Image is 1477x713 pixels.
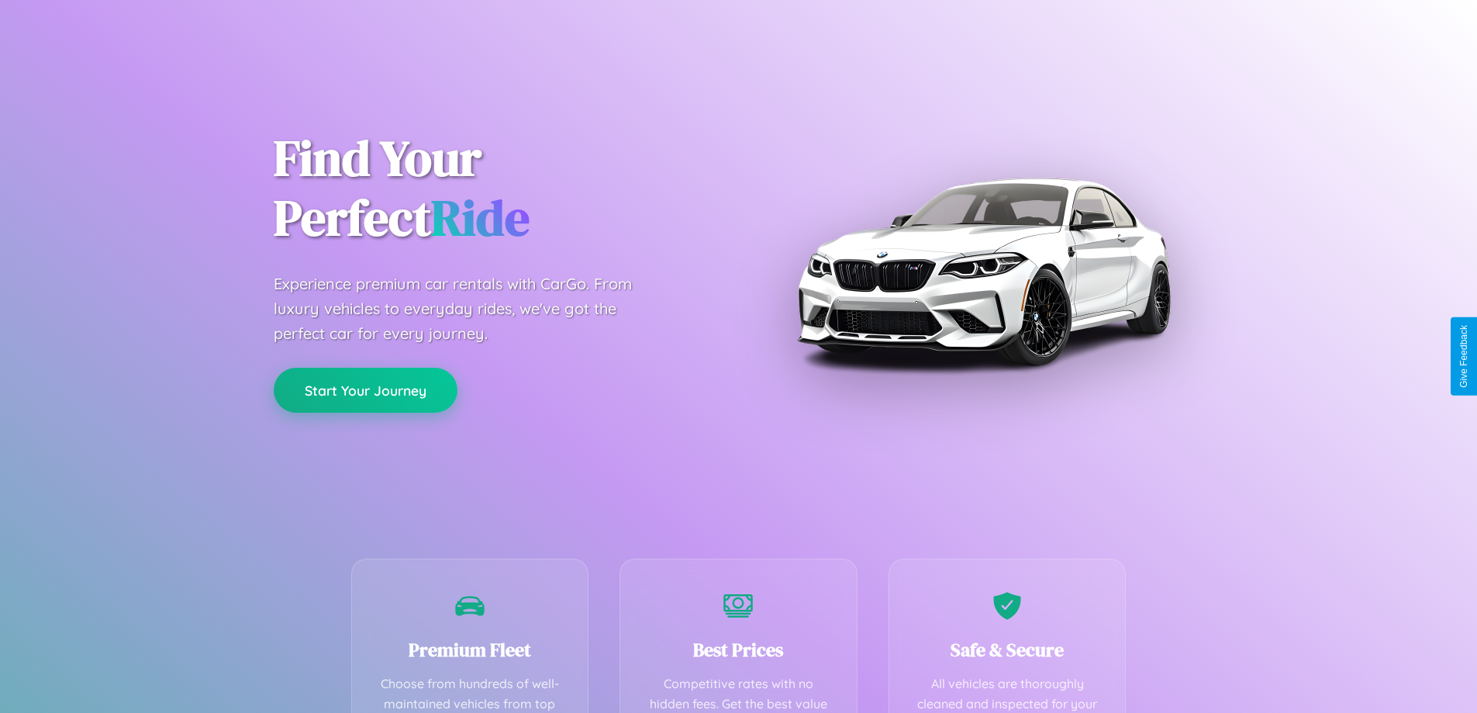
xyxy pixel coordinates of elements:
div: Give Feedback [1458,325,1469,388]
h3: Safe & Secure [913,637,1103,663]
h1: Find Your Perfect [274,129,716,248]
h3: Premium Fleet [375,637,565,663]
h3: Best Prices [644,637,833,663]
p: Experience premium car rentals with CarGo. From luxury vehicles to everyday rides, we've got the ... [274,272,661,346]
img: Premium BMW car rental vehicle [789,78,1177,466]
button: Start Your Journey [274,368,457,413]
span: Ride [431,184,530,251]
